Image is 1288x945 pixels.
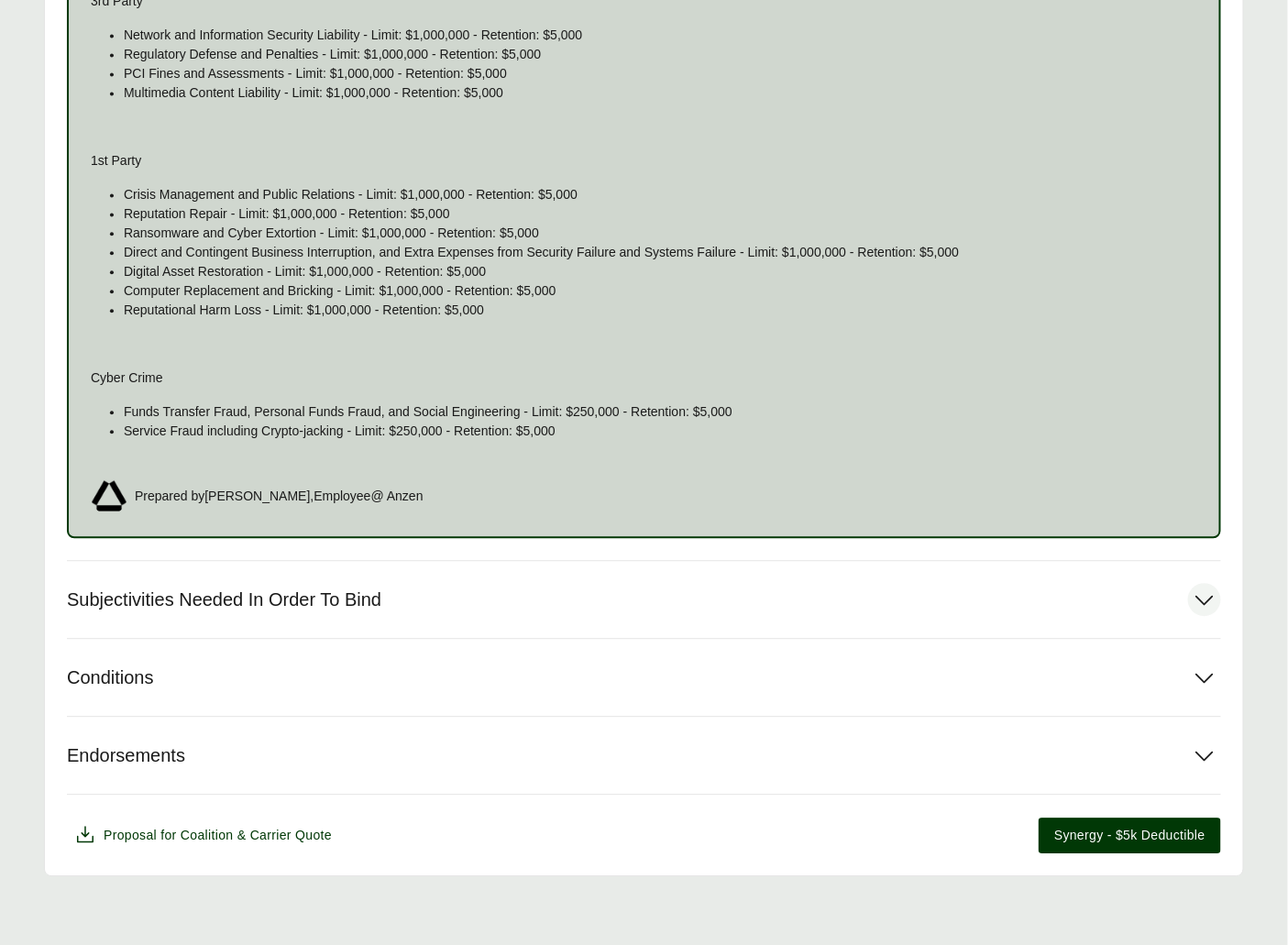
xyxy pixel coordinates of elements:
[124,224,1197,243] p: Ransomware and Cyber Extortion - Limit: $1,000,000 - Retention: $5,000
[67,588,381,611] span: Subjectivities Needed In Order To Bind
[124,301,1197,320] p: Reputational Harm Loss - Limit: $1,000,000 - Retention: $5,000
[104,826,332,845] span: Proposal for
[124,262,1197,281] p: Digital Asset Restoration - Limit: $1,000,000 - Retention: $5,000
[67,744,185,767] span: Endorsements
[124,45,1197,64] p: Regulatory Defense and Penalties - Limit: $1,000,000 - Retention: $5,000
[124,204,1197,224] p: Reputation Repair - Limit: $1,000,000 - Retention: $5,000
[67,666,154,689] span: Conditions
[124,83,1197,103] p: Multimedia Content Liability - Limit: $1,000,000 - Retention: $5,000
[1054,826,1205,845] span: Synergy - $5k Deductible
[124,422,1197,441] p: Service Fraud including Crypto-jacking - Limit: $250,000 - Retention: $5,000
[124,402,1197,422] p: Funds Transfer Fraud, Personal Funds Fraud, and Social Engineering - Limit: $250,000 - Retention:...
[124,26,1197,45] p: Network and Information Security Liability - Limit: $1,000,000 - Retention: $5,000
[67,817,339,853] button: Proposal for Coalition & Carrier Quote
[135,487,424,506] span: Prepared by [PERSON_NAME] , Employee @ Anzen
[237,828,332,842] span: & Carrier Quote
[67,639,1221,716] button: Conditions
[1039,818,1221,853] button: Synergy - $5k Deductible
[181,828,234,842] span: Coalition
[67,717,1221,794] button: Endorsements
[124,243,1197,262] p: Direct and Contingent Business Interruption, and Extra Expenses from Security Failure and Systems...
[124,185,1197,204] p: Crisis Management and Public Relations - Limit: $1,000,000 - Retention: $5,000
[91,151,1197,170] p: 1st Party
[124,281,1197,301] p: Computer Replacement and Bricking - Limit: $1,000,000 - Retention: $5,000
[91,368,1197,388] p: Cyber Crime
[124,64,1197,83] p: PCI Fines and Assessments - Limit: $1,000,000 - Retention: $5,000
[67,561,1221,638] button: Subjectivities Needed In Order To Bind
